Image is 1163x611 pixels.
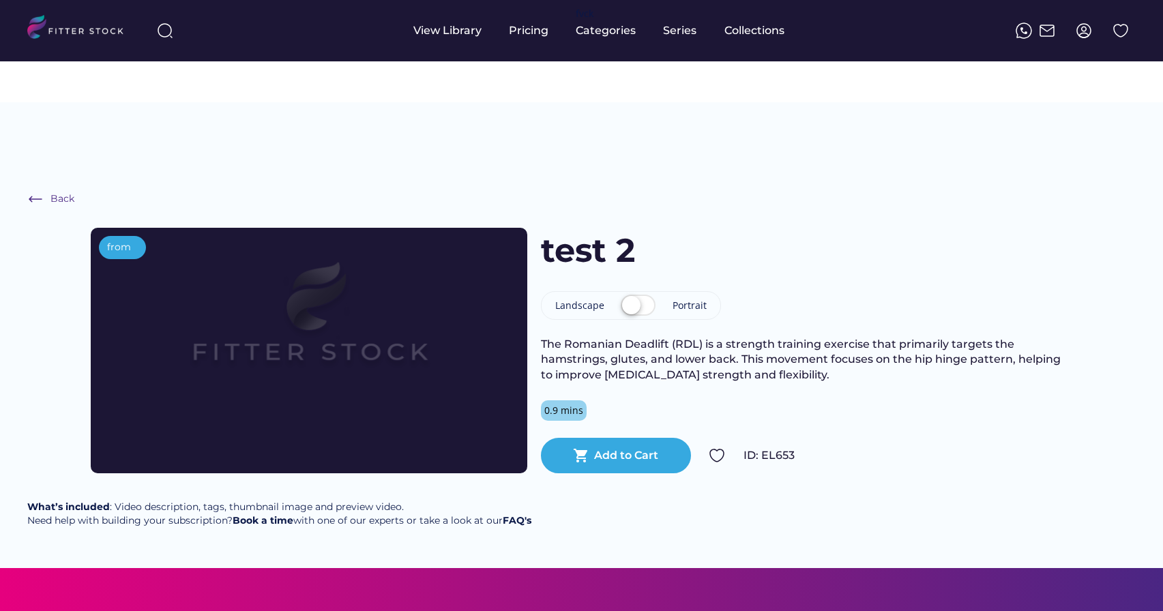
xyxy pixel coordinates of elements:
img: Frame%2079%20%281%29.svg [134,228,484,424]
img: meteor-icons_whatsapp%20%281%29.svg [1016,23,1032,39]
strong: What’s included [27,501,110,513]
div: 0.9 mins [544,404,583,417]
img: Frame%20%286%29.svg [27,191,44,207]
div: Portrait [673,299,707,312]
img: profile-circle.svg [1076,23,1092,39]
img: Group%201000002324.svg [709,447,725,464]
div: Categories [576,23,636,38]
h1: test 2 [541,228,677,273]
img: Frame%2051.svg [1039,23,1055,39]
button: shopping_cart [573,447,589,464]
div: Back [50,192,74,206]
img: search-normal%203.svg [157,23,173,39]
div: : Video description, tags, thumbnail image and preview video. Need help with building your subscr... [27,501,531,527]
img: Group%201000002324%20%282%29.svg [1113,23,1129,39]
div: Collections [724,23,784,38]
div: Add to Cart [594,448,658,463]
div: ID: EL653 [744,448,1073,463]
div: from [107,241,131,254]
div: Pricing [509,23,548,38]
div: fvck [576,7,593,20]
img: LOGO.svg [27,15,135,43]
div: The Romanian Deadlift (RDL) is a strength training exercise that primarily targets the hamstrings... [541,337,1073,383]
div: View Library [413,23,482,38]
a: FAQ's [503,514,531,526]
a: Book a time [233,514,293,526]
div: Series [663,23,697,38]
div: Landscape [555,299,604,312]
